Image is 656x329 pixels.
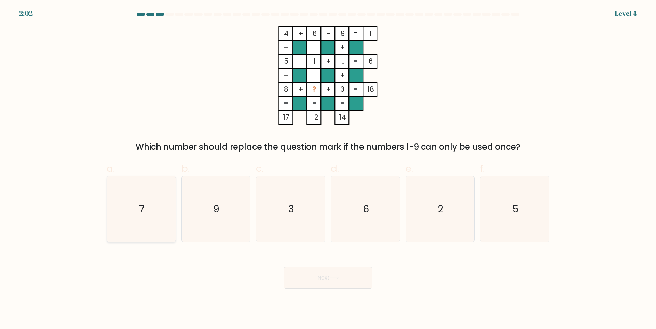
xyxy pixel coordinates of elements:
[313,42,316,52] tspan: -
[512,202,519,216] text: 5
[284,42,289,52] tspan: +
[298,84,303,94] tspan: +
[214,202,220,216] text: 9
[615,8,637,18] div: Level 4
[340,70,345,80] tspan: +
[327,29,330,39] tspan: -
[111,141,545,153] div: Which number should replace the question mark if the numbers 1-9 can only be used once?
[339,112,346,122] tspan: 14
[353,56,358,66] tspan: =
[340,84,344,94] tspan: 3
[284,98,289,108] tspan: =
[369,56,373,66] tspan: 6
[312,98,317,108] tspan: =
[284,267,372,289] button: Next
[284,56,289,66] tspan: 5
[367,84,374,94] tspan: 18
[312,85,316,95] tspan: ?
[326,56,331,66] tspan: +
[331,162,339,175] span: d.
[284,29,289,39] tspan: 4
[370,29,372,39] tspan: 1
[340,42,345,52] tspan: +
[299,56,303,66] tspan: -
[107,162,115,175] span: a.
[312,29,317,39] tspan: 6
[353,84,358,94] tspan: =
[284,70,289,80] tspan: +
[181,162,190,175] span: b.
[438,202,443,216] text: 2
[406,162,413,175] span: e.
[139,202,145,216] text: 7
[313,70,316,80] tspan: -
[298,29,303,39] tspan: +
[340,98,345,108] tspan: =
[480,162,485,175] span: f.
[340,29,345,39] tspan: 9
[19,8,33,18] div: 2:02
[284,84,289,94] tspan: 8
[353,29,358,39] tspan: =
[363,202,369,216] text: 6
[340,56,344,66] tspan: ...
[283,112,290,122] tspan: 17
[313,56,316,66] tspan: 1
[311,112,318,122] tspan: -2
[326,84,331,94] tspan: +
[256,162,263,175] span: c.
[288,202,294,216] text: 3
